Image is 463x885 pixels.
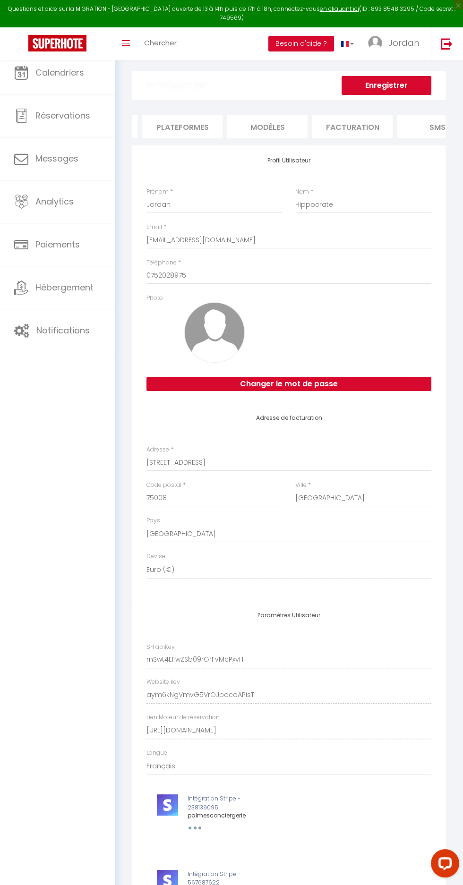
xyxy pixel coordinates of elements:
[312,115,393,138] li: Facturation
[144,38,177,48] span: Chercher
[35,67,84,78] span: Calendriers
[423,845,463,885] iframe: LiveChat chat widget
[295,481,307,490] label: Ville
[146,157,431,164] h4: Profil Utilisateur
[188,811,246,819] span: palmesconciergerie
[184,302,245,363] img: avatar.png
[157,794,178,816] img: stripe-logo.jpeg
[146,223,162,232] label: Email
[146,516,160,525] label: Pays
[146,643,175,652] label: SH apiKey
[146,552,165,561] label: Devise
[368,36,382,50] img: ...
[35,110,90,121] span: Réservations
[146,713,220,722] label: Lien Moteur de réservation
[35,238,80,250] span: Paiements
[361,27,431,60] a: ... Jordan
[388,37,419,49] span: Jordan
[146,415,431,421] h4: Adresse de facturation
[28,35,86,51] img: Super Booking
[146,258,177,267] label: Téléphone
[295,187,309,196] label: Nom
[35,196,74,207] span: Analytics
[35,153,78,164] span: Messages
[142,115,223,138] li: Plateformes
[146,377,431,391] button: Changer le mot de passe
[320,5,359,13] a: en cliquant ici
[146,294,163,303] label: Photo
[146,749,167,757] label: Langue
[146,187,169,196] label: Prénom
[146,445,169,454] label: Adresse
[137,27,184,60] a: Chercher
[146,678,180,687] label: Website key
[146,612,431,619] h4: Paramètres Utilisateur
[268,36,334,52] button: Besoin d'aide ?
[132,71,446,100] h3: INFORMATION
[342,76,431,95] button: Enregistrer
[227,115,308,138] li: MODÈLES
[36,324,90,336] span: Notifications
[150,794,262,812] p: Intégration Stripe - 238139095
[35,281,94,293] span: Hébergement
[146,481,181,490] label: Code postal
[441,38,453,50] img: logout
